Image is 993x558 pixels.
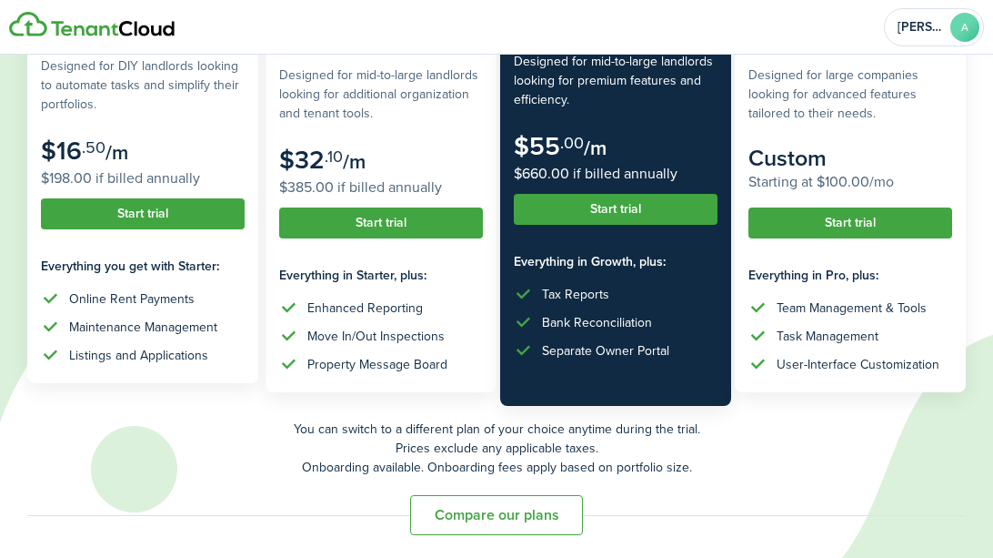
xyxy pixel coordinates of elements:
span: Aaron [898,21,943,34]
button: Start trial [514,194,717,225]
subscription-pricing-card-price-cents: .10 [325,145,343,168]
subscription-pricing-card-features-title: Everything you get with Starter: [41,257,245,276]
subscription-pricing-card-price-annual: $660.00 if billed annually [514,163,717,185]
div: Tax Reports [542,285,609,304]
div: Online Rent Payments [69,289,195,309]
subscription-pricing-card-features-title: Everything in Starter, plus: [279,266,483,285]
button: Compare our plans [410,495,583,535]
subscription-pricing-card-price-annual: $385.00 if billed annually [279,177,483,198]
button: Start trial [279,208,483,238]
button: Open menu [884,8,984,46]
subscription-pricing-card-price-annual: Starting at $100.00/mo [748,171,952,193]
subscription-pricing-card-price-annual: $198.00 if billed annually [41,167,245,189]
div: Bank Reconciliation [542,313,652,332]
subscription-pricing-card-price-amount: $16 [41,132,82,169]
div: Task Management [777,327,878,346]
subscription-pricing-card-description: Designed for large companies looking for advanced features tailored to their needs. [748,66,952,123]
avatar-text: A [950,13,979,42]
subscription-pricing-card-price-cents: .00 [560,131,584,155]
div: Maintenance Management [69,318,217,337]
subscription-pricing-card-price-amount: $32 [279,141,325,178]
p: You can switch to a different plan of your choice anytime during the trial. Prices exclude any ap... [27,420,966,477]
div: Separate Owner Portal [542,341,669,360]
div: Move In/Out Inspections [307,327,445,346]
subscription-pricing-card-price-cents: .50 [82,136,105,159]
subscription-pricing-card-features-title: Everything in Pro, plus: [748,266,952,285]
div: Property Message Board [307,355,447,374]
subscription-pricing-card-price-period: /m [343,147,366,177]
img: Logo [9,12,175,37]
subscription-pricing-card-features-title: Everything in Growth, plus: [514,252,717,271]
button: Start trial [748,208,952,238]
div: User-Interface Customization [777,355,939,374]
subscription-pricing-card-description: Designed for mid-to-large landlords looking for additional organization and tenant tools. [279,66,483,123]
button: Start trial [41,198,245,229]
subscription-pricing-card-price-period: /m [584,133,607,163]
div: Team Management & Tools [777,299,927,318]
subscription-pricing-card-description: Designed for DIY landlords looking to automate tasks and simplify their portfolios. [41,56,245,114]
subscription-pricing-card-price-amount: Custom [748,141,827,175]
div: Enhanced Reporting [307,299,423,318]
subscription-pricing-card-price-period: /m [105,137,128,167]
subscription-pricing-card-description: Designed for mid-to-large landlords looking for premium features and efficiency. [514,52,717,109]
subscription-pricing-card-price-amount: $55 [514,127,560,165]
div: Listings and Applications [69,346,208,365]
